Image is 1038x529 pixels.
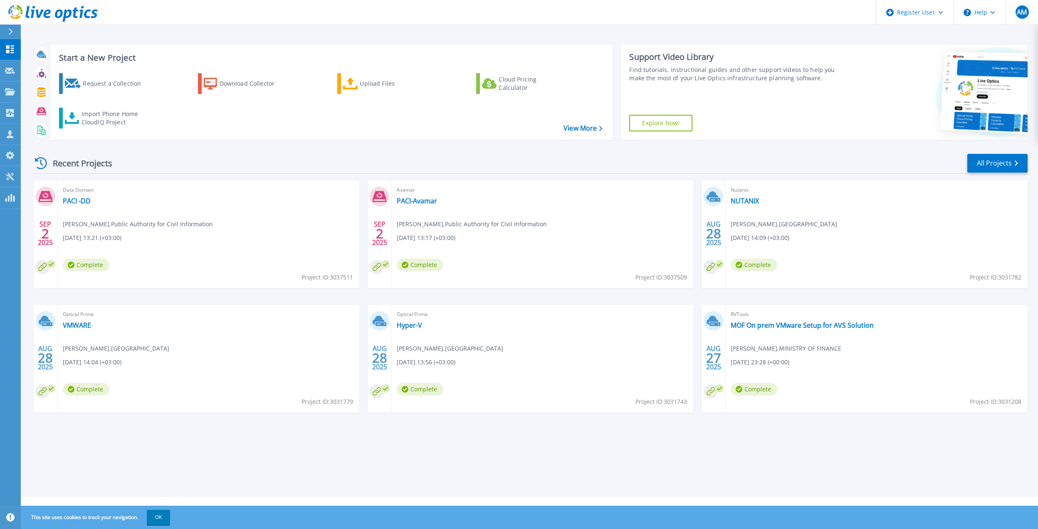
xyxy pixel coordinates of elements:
span: Complete [397,259,443,271]
div: Find tutorials, instructional guides and other support videos to help you make the most of your L... [629,66,839,82]
span: This site uses cookies to track your navigation. [23,510,170,525]
a: Hyper-V [397,321,422,329]
span: Complete [731,259,777,271]
div: AUG 2025 [706,343,722,373]
div: Cloud Pricing Calculator [499,75,565,92]
span: Data Domain [63,185,354,195]
span: Complete [397,383,443,396]
span: AM [1017,9,1027,15]
div: Upload Files [360,75,426,92]
a: Explore Now! [629,115,692,131]
div: Request a Collection [83,75,149,92]
div: Import Phone Home CloudIQ Project [82,110,146,126]
span: [PERSON_NAME] , Public Authority for Civil Information [397,220,547,229]
a: NUTANIX [731,197,759,205]
a: PACI -DD [63,197,91,205]
span: 28 [372,354,387,361]
span: Project ID: 3031779 [302,397,353,406]
span: RVTools [731,310,1022,319]
a: Request a Collection [59,73,152,94]
span: Project ID: 3037511 [302,273,353,282]
span: [DATE] 23:28 (+00:00) [731,358,789,367]
span: [PERSON_NAME] , MINISTRY OF FINANCE [731,344,841,353]
a: All Projects [967,154,1028,173]
span: [PERSON_NAME] , Public Authority for Civil Information [63,220,213,229]
a: PACI-Avamar [397,197,437,205]
button: OK [147,510,170,525]
span: Project ID: 3037509 [635,273,687,282]
a: View More [563,124,602,132]
span: [PERSON_NAME] , [GEOGRAPHIC_DATA] [63,344,169,353]
a: MOF On prem VMware Setup for AVS Solution [731,321,874,329]
span: Project ID: 3031208 [970,397,1021,406]
span: Avamar [397,185,688,195]
div: Recent Projects [32,153,124,173]
span: Optical Prime [397,310,688,319]
a: Download Collector [198,73,291,94]
div: AUG 2025 [706,218,722,249]
div: Download Collector [220,75,286,92]
span: [PERSON_NAME] , [GEOGRAPHIC_DATA] [397,344,503,353]
span: Complete [731,383,777,396]
a: Upload Files [337,73,430,94]
span: [DATE] 14:04 (+03:00) [63,358,121,367]
span: 2 [42,230,49,237]
span: Project ID: 3031743 [635,397,687,406]
span: 28 [38,354,53,361]
span: [DATE] 13:21 (+03:00) [63,233,121,242]
span: [DATE] 13:56 (+03:00) [397,358,455,367]
span: Nutanix [731,185,1022,195]
span: Project ID: 3031782 [970,273,1021,282]
span: [PERSON_NAME] , [GEOGRAPHIC_DATA] [731,220,837,229]
a: Cloud Pricing Calculator [476,73,569,94]
span: Complete [63,259,109,271]
span: Complete [63,383,109,396]
span: [DATE] 13:17 (+03:00) [397,233,455,242]
h3: Start a New Project [59,53,602,62]
span: 27 [706,354,721,361]
span: Optical Prime [63,310,354,319]
a: VMWARE [63,321,91,329]
span: [DATE] 14:09 (+03:00) [731,233,789,242]
div: SEP 2025 [37,218,53,249]
span: 28 [706,230,721,237]
div: SEP 2025 [372,218,388,249]
div: AUG 2025 [372,343,388,373]
div: Support Video Library [629,52,839,62]
span: 2 [376,230,383,237]
div: AUG 2025 [37,343,53,373]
